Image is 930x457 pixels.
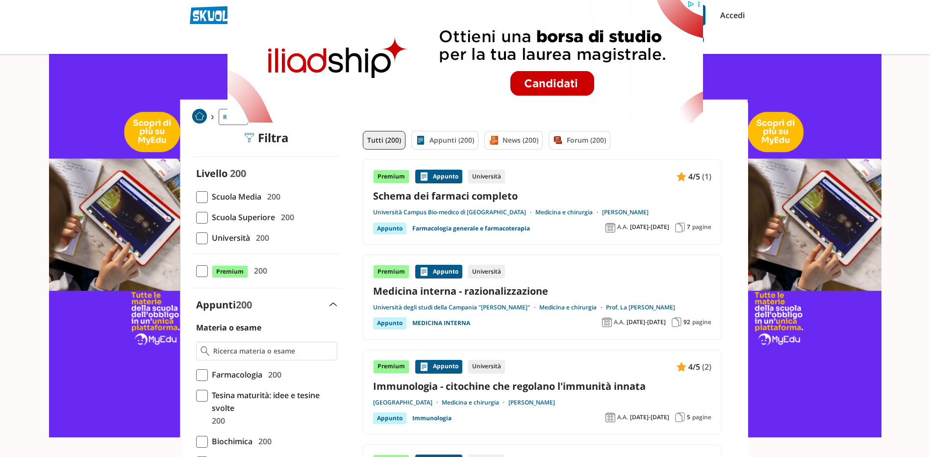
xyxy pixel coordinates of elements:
[373,208,535,216] a: Università Campus Bio-medico di [GEOGRAPHIC_DATA]
[263,190,280,203] span: 200
[244,133,254,143] img: Filtra filtri mobile
[692,223,711,231] span: pagine
[236,298,252,311] span: 200
[373,189,711,203] a: Schema dei farmaci completo
[415,360,462,374] div: Appunto
[630,413,669,421] span: [DATE]-[DATE]
[419,172,429,181] img: Appunti contenuto
[484,131,543,150] a: News (200)
[208,211,275,224] span: Scuola Superiore
[219,109,248,125] a: Ricerca
[264,368,281,381] span: 200
[415,170,462,183] div: Appunto
[688,170,700,183] span: 4/5
[702,360,711,373] span: (2)
[196,298,252,311] label: Appunti
[415,265,462,279] div: Appunto
[489,135,499,145] img: News filtro contenuto
[208,389,337,414] span: Tesina maturità: idee e tesine svolte
[687,223,690,231] span: 7
[213,346,332,356] input: Ricerca materia o esame
[196,322,261,333] label: Materia o esame
[553,135,563,145] img: Forum filtro contenuto
[212,265,248,278] span: Premium
[373,360,409,374] div: Premium
[606,304,675,311] a: Prof. La [PERSON_NAME]
[672,317,681,327] img: Pagine
[373,223,406,234] div: Appunto
[277,211,294,224] span: 200
[373,380,711,393] a: Immunologia - citochine che regolano l'immunità innata
[412,412,452,424] a: Immunologia
[535,208,602,216] a: Medicina e chirurgia
[252,231,269,244] span: 200
[687,413,690,421] span: 5
[675,223,685,232] img: Pagine
[208,190,261,203] span: Scuola Media
[702,170,711,183] span: (1)
[230,167,246,180] span: 200
[677,362,686,372] img: Appunti contenuto
[468,360,505,374] div: Università
[720,5,741,25] a: Accedi
[602,317,612,327] img: Anno accademico
[605,412,615,422] img: Anno accademico
[373,412,406,424] div: Appunto
[614,318,625,326] span: A.A.
[539,304,606,311] a: Medicina e chirurgia
[373,284,711,298] a: Medicina interna - razionalizzazione
[411,131,478,150] a: Appunti (200)
[416,135,426,145] img: Appunti filtro contenuto
[208,435,252,448] span: Biochimica
[192,109,207,124] img: Home
[196,167,227,180] label: Livello
[412,223,530,234] a: Farmacologia generale e farmacoterapia
[605,223,615,232] img: Anno accademico
[617,413,628,421] span: A.A.
[677,172,686,181] img: Appunti contenuto
[192,109,207,125] a: Home
[419,362,429,372] img: Appunti contenuto
[208,368,262,381] span: Farmacologia
[692,413,711,421] span: pagine
[468,170,505,183] div: Università
[692,318,711,326] span: pagine
[244,131,289,145] div: Filtra
[549,131,610,150] a: Forum (200)
[373,317,406,329] div: Appunto
[617,223,628,231] span: A.A.
[508,399,555,406] a: [PERSON_NAME]
[627,318,666,326] span: [DATE]-[DATE]
[250,264,267,277] span: 200
[363,131,405,150] a: Tutti (200)
[412,317,470,329] a: MEDICINA INTERNA
[688,360,700,373] span: 4/5
[208,414,225,427] span: 200
[329,303,337,306] img: Apri e chiudi sezione
[683,318,690,326] span: 92
[602,208,649,216] a: [PERSON_NAME]
[675,412,685,422] img: Pagine
[468,265,505,279] div: Università
[373,170,409,183] div: Premium
[442,399,508,406] a: Medicina e chirurgia
[373,265,409,279] div: Premium
[373,399,442,406] a: [GEOGRAPHIC_DATA]
[201,346,210,356] img: Ricerca materia o esame
[254,435,272,448] span: 200
[630,223,669,231] span: [DATE]-[DATE]
[373,304,539,311] a: Università degli studi della Campania "[PERSON_NAME]"
[208,231,250,244] span: Università
[419,267,429,277] img: Appunti contenuto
